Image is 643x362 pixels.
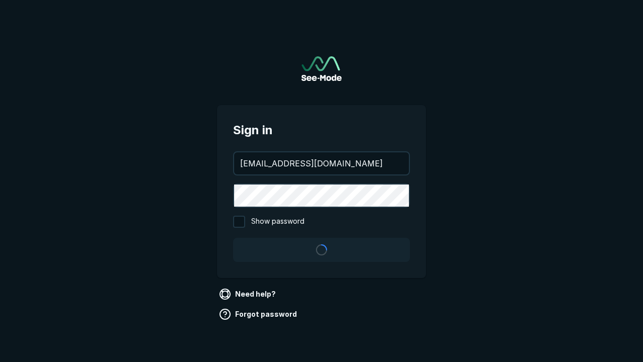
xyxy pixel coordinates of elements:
a: Go to sign in [301,56,342,81]
span: Sign in [233,121,410,139]
span: Show password [251,216,304,228]
img: See-Mode Logo [301,56,342,81]
a: Need help? [217,286,280,302]
a: Forgot password [217,306,301,322]
input: your@email.com [234,152,409,174]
